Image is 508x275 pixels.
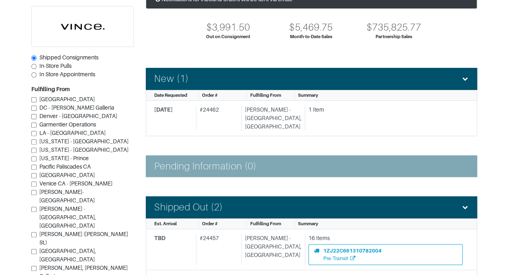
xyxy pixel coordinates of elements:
h4: New (1) [154,73,189,85]
input: [PERSON_NAME] ([PERSON_NAME] St.) [31,232,37,237]
span: Garmentier Operations [39,121,96,128]
input: [US_STATE] - [GEOGRAPHIC_DATA] [31,148,37,153]
input: Denver - [GEOGRAPHIC_DATA] [31,114,37,119]
span: Summary [298,93,318,98]
span: LA - [GEOGRAPHIC_DATA] [39,130,106,136]
div: Partnership Sales [375,33,412,40]
div: # 24457 [196,234,238,265]
input: [GEOGRAPHIC_DATA] [31,173,37,178]
span: Pacific Paliscades CA [39,163,91,170]
div: $735,825.77 [366,22,421,33]
input: In-Store Pulls [31,64,37,69]
div: 1 Item [308,106,463,114]
div: Month-to-Date Sales [290,33,333,40]
span: DC - [PERSON_NAME] Galleria [39,104,114,111]
div: 16 Items [308,234,463,242]
input: Pacific Paliscades CA [31,165,37,170]
span: [GEOGRAPHIC_DATA] [39,96,95,102]
span: [PERSON_NAME]-[GEOGRAPHIC_DATA] [39,189,95,204]
span: Order # [202,93,218,98]
span: [GEOGRAPHIC_DATA], [GEOGRAPHIC_DATA] [39,248,96,263]
input: [US_STATE] - [GEOGRAPHIC_DATA] [31,139,37,145]
span: [PERSON_NAME] - [GEOGRAPHIC_DATA], [GEOGRAPHIC_DATA] [39,206,96,229]
input: Shipped Consignments [31,55,37,61]
h4: Pending Information (0) [154,161,257,172]
span: Est. Arrival [154,221,177,226]
input: DC - [PERSON_NAME] Galleria [31,106,37,111]
span: Fulfilling From [250,93,281,98]
input: [PERSON_NAME], [PERSON_NAME] Galleria [31,266,37,271]
span: In-Store Pulls [39,63,71,69]
span: Summary [298,221,318,226]
input: Venice CA - [PERSON_NAME] [31,181,37,187]
h4: Shipped Out (2) [154,202,223,213]
span: Order # [202,221,218,226]
span: [GEOGRAPHIC_DATA] [39,172,95,178]
span: Venice CA - [PERSON_NAME] [39,180,112,187]
span: Shipped Consignments [39,54,98,61]
input: [GEOGRAPHIC_DATA] [31,97,37,102]
div: $3,991.50 [206,22,250,33]
div: $5,469.75 [289,22,333,33]
div: Pre-Transit [323,255,382,262]
a: 1ZJ22C661310782004Pre-Transit [308,244,463,265]
div: [PERSON_NAME] - [GEOGRAPHIC_DATA], [GEOGRAPHIC_DATA] [241,234,302,265]
span: [US_STATE] - [GEOGRAPHIC_DATA] [39,138,129,145]
span: [US_STATE] - [GEOGRAPHIC_DATA] [39,147,129,153]
label: Fulfilling From [31,85,70,94]
span: Date Requested [154,93,187,98]
div: 1ZJ22C661310782004 [323,247,382,255]
span: [DATE] [154,106,173,113]
input: LA - [GEOGRAPHIC_DATA] [31,131,37,136]
div: Out on Consignment [206,33,250,40]
input: [GEOGRAPHIC_DATA], [GEOGRAPHIC_DATA] [31,249,37,254]
span: In Store Appointments [39,71,95,77]
span: [PERSON_NAME] ([PERSON_NAME] St.) [39,231,128,246]
span: [US_STATE] - Prince [39,155,89,161]
div: [PERSON_NAME] - [GEOGRAPHIC_DATA], [GEOGRAPHIC_DATA] [241,106,302,131]
div: # 24462 [196,106,238,131]
span: TBD [154,235,165,241]
input: [US_STATE] - Prince [31,156,37,161]
img: cyAkLTq7csKWtL9WARqkkVaF.png [32,6,133,47]
input: In Store Appointments [31,72,37,77]
input: [PERSON_NAME] - [GEOGRAPHIC_DATA], [GEOGRAPHIC_DATA] [31,207,37,212]
input: Garmentier Operations [31,122,37,128]
span: Fulfilling From [250,221,281,226]
span: Denver - [GEOGRAPHIC_DATA] [39,113,117,119]
input: [PERSON_NAME]-[GEOGRAPHIC_DATA] [31,190,37,195]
